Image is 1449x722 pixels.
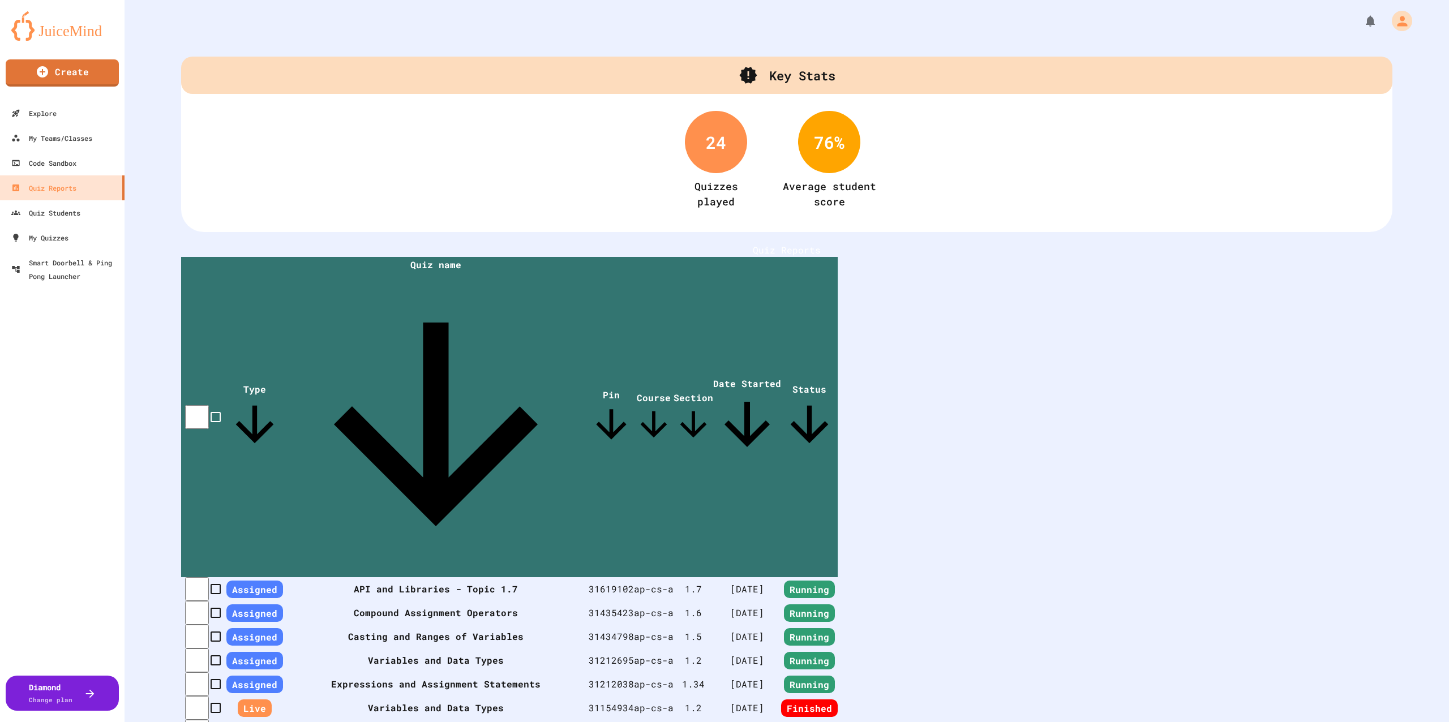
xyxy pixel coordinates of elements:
[589,601,634,625] td: 31435423
[185,405,209,429] input: select all desserts
[713,672,781,696] td: [DATE]
[713,648,781,672] td: [DATE]
[6,59,119,87] a: Create
[784,604,835,622] span: Running
[674,677,713,691] div: 1 . 3 4
[674,582,713,596] div: 1 . 7
[29,681,72,705] div: Diamond
[589,389,634,447] span: Pin
[181,243,1392,257] h1: Quiz Reports
[238,699,272,717] span: Live
[226,604,283,622] span: Assigned
[29,695,72,704] span: Change plan
[589,648,634,672] td: 31212695
[634,677,674,691] div: ap-cs-a
[226,652,283,669] span: Assigned
[798,111,860,173] div: 76 %
[589,625,634,648] td: 31434798
[11,106,57,120] div: Explore
[674,654,713,667] div: 1 . 2
[634,606,674,620] div: ap-cs-a
[784,628,835,646] span: Running
[695,179,738,209] div: Quizzes played
[1380,8,1415,34] div: My Account
[226,383,283,453] span: Type
[784,676,835,693] span: Running
[11,131,92,145] div: My Teams/Classes
[634,701,674,715] div: ap-cs-a
[589,577,634,601] td: 31619102
[634,582,674,596] div: ap-cs-a
[283,648,589,672] th: Variables and Data Types
[781,383,838,453] span: Status
[283,577,589,601] th: API and Libraries - Topic 1.7
[11,181,76,195] div: Quiz Reports
[674,630,713,643] div: 1 . 5
[283,696,589,720] th: Variables and Data Types
[589,672,634,696] td: 31212038
[713,377,781,458] span: Date Started
[713,577,781,601] td: [DATE]
[784,652,835,669] span: Running
[784,581,835,598] span: Running
[685,111,747,173] div: 24
[674,606,713,620] div: 1 . 6
[283,601,589,625] th: Compound Assignment Operators
[713,696,781,720] td: [DATE]
[283,625,589,648] th: Casting and Ranges of Variables
[226,676,283,693] span: Assigned
[226,628,283,646] span: Assigned
[11,156,76,170] div: Code Sandbox
[634,392,674,444] span: Course
[781,699,838,717] span: Finished
[11,206,80,220] div: Quiz Students
[11,11,113,41] img: logo-orange.svg
[11,256,120,283] div: Smart Doorbell & Ping Pong Launcher
[781,179,877,209] div: Average student score
[11,231,68,244] div: My Quizzes
[674,701,713,715] div: 1 . 2
[226,581,283,598] span: Assigned
[713,625,781,648] td: [DATE]
[674,392,713,444] span: Section
[1343,11,1380,31] div: My Notifications
[283,672,589,696] th: Expressions and Assignment Statements
[283,259,589,577] span: Quiz name
[589,696,634,720] td: 31154934
[634,630,674,643] div: ap-cs-a
[713,601,781,625] td: [DATE]
[181,57,1392,94] div: Key Stats
[6,676,119,711] button: DiamondChange plan
[634,654,674,667] div: ap-cs-a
